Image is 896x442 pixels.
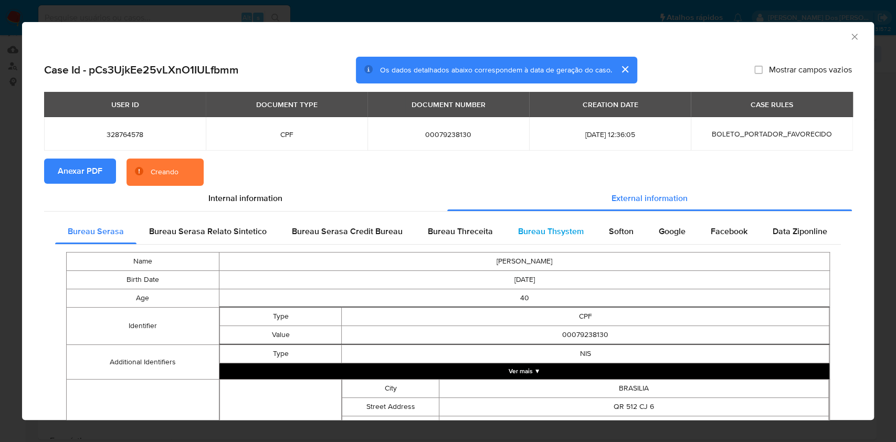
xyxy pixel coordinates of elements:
[405,96,492,113] div: DOCUMENT NUMBER
[219,326,341,344] td: Value
[773,225,827,237] span: Data Ziponline
[219,345,341,363] td: Type
[744,96,799,113] div: CASE RULES
[439,416,829,435] td: 72312806
[57,130,193,139] span: 328764578
[219,308,341,326] td: Type
[219,363,829,379] button: Expand array
[612,192,688,204] span: External information
[44,159,116,184] button: Anexar PDF
[67,289,219,308] td: Age
[58,160,102,183] span: Anexar PDF
[44,186,852,211] div: Detailed info
[250,96,324,113] div: DOCUMENT TYPE
[342,398,439,416] td: Street Address
[769,65,852,75] span: Mostrar campos vazios
[149,225,267,237] span: Bureau Serasa Relato Sintetico
[22,22,874,420] div: closure-recommendation-modal
[219,271,829,289] td: [DATE]
[754,66,763,74] input: Mostrar campos vazios
[612,57,637,82] button: cerrar
[342,416,439,435] td: Postal Code
[712,129,832,139] span: BOLETO_PORTADOR_FAVORECIDO
[68,225,124,237] span: Bureau Serasa
[380,65,612,75] span: Os dados detalhados abaixo correspondem à data de geração do caso.
[342,380,439,398] td: City
[219,252,829,271] td: [PERSON_NAME]
[67,345,219,380] td: Additional Identifiers
[518,225,584,237] span: Bureau Thsystem
[151,167,178,177] div: Creando
[576,96,644,113] div: CREATION DATE
[292,225,403,237] span: Bureau Serasa Credit Bureau
[67,252,219,271] td: Name
[659,225,686,237] span: Google
[67,308,219,345] td: Identifier
[208,192,282,204] span: Internal information
[380,130,516,139] span: 00079238130
[428,225,493,237] span: Bureau Threceita
[218,130,355,139] span: CPF
[542,130,678,139] span: [DATE] 12:36:05
[711,225,747,237] span: Facebook
[342,308,829,326] td: CPF
[609,225,634,237] span: Softon
[342,345,829,363] td: NIS
[342,326,829,344] td: 00079238130
[105,96,145,113] div: USER ID
[44,63,239,77] h2: Case Id - pCs3UjkEe25vLXnO1IULfbmm
[439,398,829,416] td: QR 512 CJ 6
[849,31,859,41] button: Fechar a janela
[439,380,829,398] td: BRASILIA
[55,219,841,244] div: Detailed external info
[67,271,219,289] td: Birth Date
[219,289,829,308] td: 40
